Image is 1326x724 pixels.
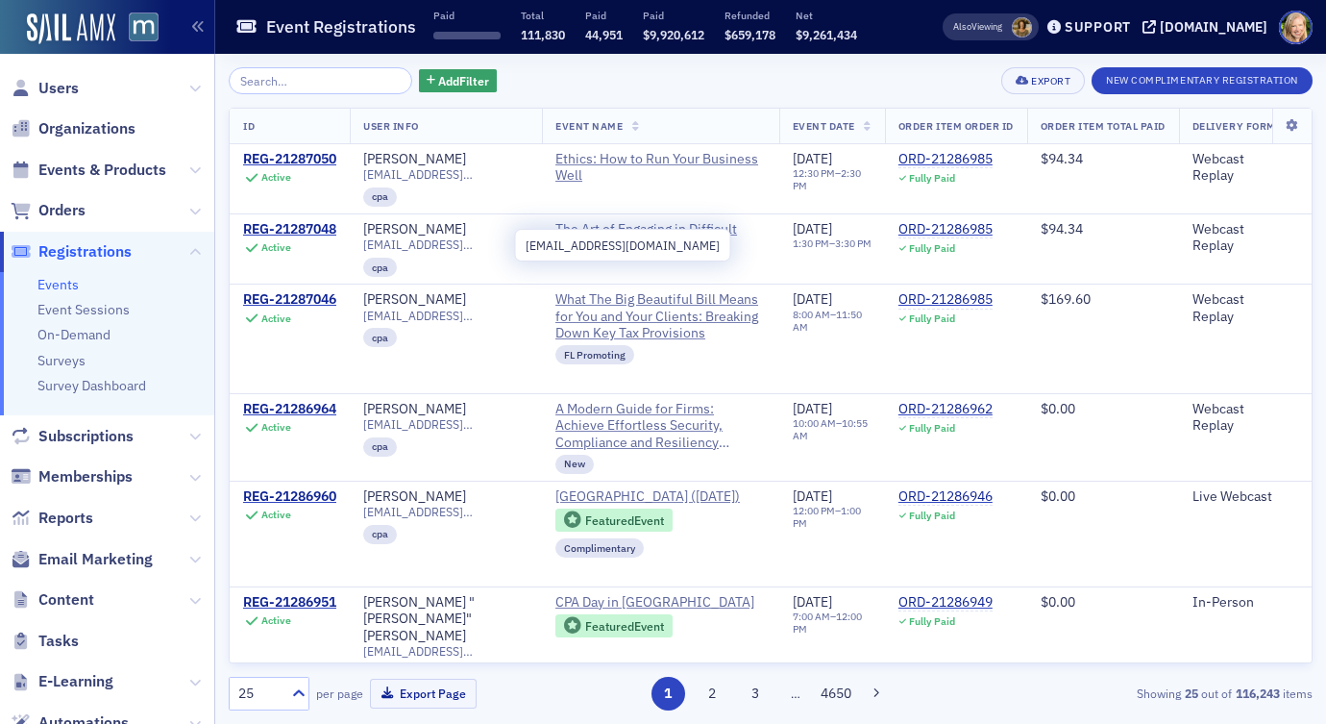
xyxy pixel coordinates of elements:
a: [GEOGRAPHIC_DATA] ([DATE]) [555,488,766,506]
time: 2:30 PM [793,166,861,192]
a: [PERSON_NAME] [363,221,466,238]
a: Registrations [11,241,132,262]
a: Organizations [11,118,135,139]
a: REG-21287046 [243,291,336,309]
a: REG-21287050 [243,151,336,168]
a: New Complimentary Registration [1092,70,1313,87]
div: Featured Event [555,509,673,533]
div: – [793,167,872,192]
span: MACPA Town Hall (September 2025) [555,488,740,506]
div: – [793,505,872,530]
div: Active [261,614,291,627]
div: Webcast Replay [1192,401,1289,435]
span: $0.00 [1041,593,1075,611]
span: Orders [38,200,86,221]
a: On-Demand [37,326,110,343]
span: $9,261,434 [796,27,857,42]
time: 12:30 PM [793,166,835,180]
span: Profile [1279,11,1313,44]
a: REG-21286951 [243,594,336,612]
div: Webcast Replay [1192,221,1289,255]
span: Viewing [953,20,1002,34]
a: Event Sessions [37,301,130,318]
a: SailAMX [27,13,115,44]
span: $94.34 [1041,150,1083,167]
div: Export [1031,76,1070,87]
time: 8:00 AM [793,308,830,321]
span: Delivery Format [1192,119,1289,133]
span: ID [243,119,255,133]
time: 3:30 PM [835,237,872,250]
div: Support [1065,18,1131,36]
a: ORD-21286985 [898,221,993,238]
p: Paid [433,9,501,22]
div: FL Promoting [555,345,634,364]
div: REG-21286964 [243,401,336,418]
p: Total [521,9,565,22]
div: [PERSON_NAME] "[PERSON_NAME]" [PERSON_NAME] [363,594,528,645]
div: cpa [363,437,397,457]
a: REG-21286960 [243,488,336,506]
div: ORD-21286985 [898,151,993,168]
span: The Art of Engaging in Difficult Conversations [555,221,766,255]
div: Active [261,421,291,434]
a: ORD-21286962 [898,401,993,418]
div: Complimentary [555,538,644,558]
div: [PERSON_NAME] [363,401,466,418]
button: Export Page [370,679,477,709]
span: Laura Swann [1012,17,1032,37]
span: CPA Day in Annapolis [555,594,754,612]
button: Export [1001,67,1085,94]
div: New [555,455,594,474]
time: 10:00 AM [793,416,836,430]
div: Fully Paid [909,615,955,628]
h1: Event Registrations [266,15,416,38]
a: Survey Dashboard [37,377,146,394]
span: [DATE] [793,593,832,611]
button: 4650 [820,677,853,711]
span: Ethics: How to Run Your Business Well [555,151,766,185]
a: What The Big Beautiful Bill Means for You and Your Clients: Breaking Down Key Tax Provisions [555,291,766,342]
div: – [793,309,872,334]
div: cpa [363,258,397,277]
a: [PERSON_NAME] [363,291,466,309]
button: 1 [651,677,685,711]
span: $0.00 [1041,400,1075,417]
p: Net [796,9,857,22]
span: [DATE] [793,290,832,308]
span: Registrations [38,241,132,262]
a: Users [11,78,79,99]
span: $94.34 [1041,220,1083,237]
time: 12:00 PM [793,610,862,636]
a: A Modern Guide for Firms: Achieve Effortless Security, Compliance and Resiliency (brought to you ... [555,401,766,452]
a: Content [11,589,94,611]
span: [EMAIL_ADDRESS][DOMAIN_NAME] [363,237,528,252]
span: [DATE] [793,150,832,167]
span: [EMAIL_ADDRESS][DOMAIN_NAME] [363,644,528,659]
div: ORD-21286985 [898,291,993,309]
span: [DATE] [793,220,832,237]
span: Add Filter [438,72,489,89]
span: Organizations [38,118,135,139]
div: Webcast Replay [1192,291,1289,325]
a: Memberships [11,466,133,487]
div: 25 [238,684,281,704]
div: Featured Event [585,621,664,632]
div: ORD-21286946 [898,488,993,506]
div: Fully Paid [909,422,955,435]
span: User Info [363,119,419,133]
button: 2 [695,677,728,711]
span: $169.60 [1041,290,1091,308]
a: Subscriptions [11,426,134,447]
time: 1:30 PM [793,237,829,250]
a: E-Learning [11,671,113,692]
span: 111,830 [521,27,565,42]
a: Orders [11,200,86,221]
div: – [793,417,872,442]
div: Fully Paid [909,510,955,522]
